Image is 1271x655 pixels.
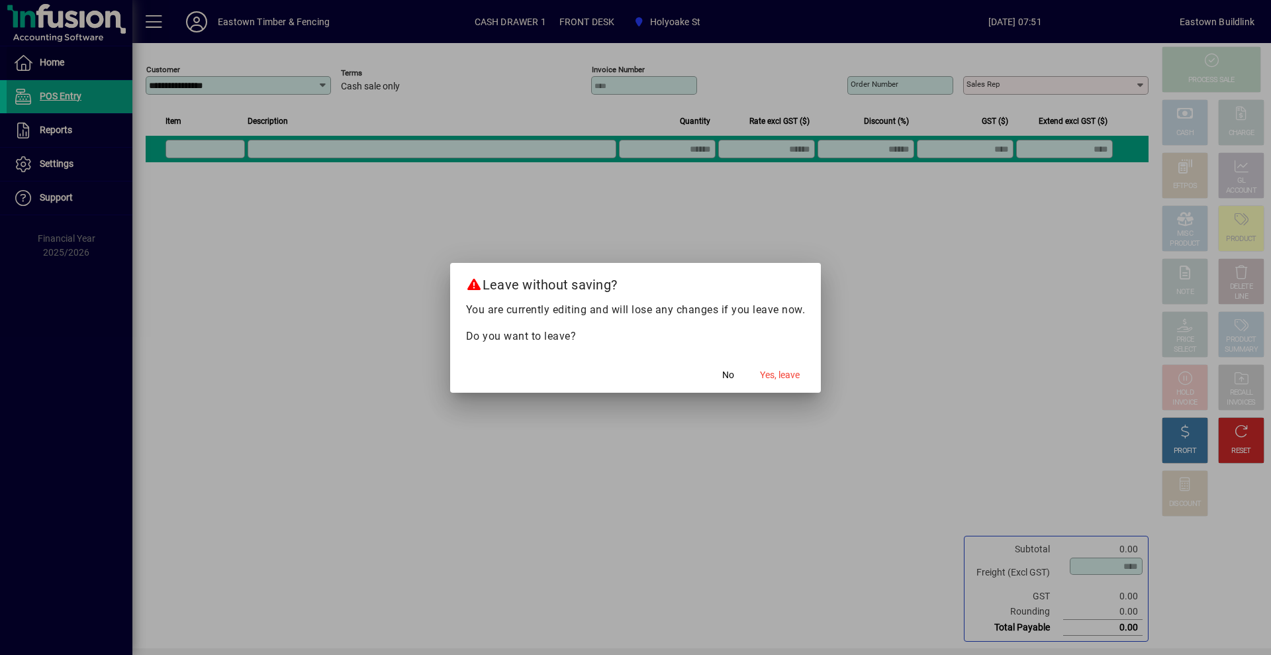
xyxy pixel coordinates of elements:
p: Do you want to leave? [466,328,806,344]
button: Yes, leave [755,364,805,387]
span: Yes, leave [760,368,800,382]
button: No [707,364,749,387]
p: You are currently editing and will lose any changes if you leave now. [466,302,806,318]
span: No [722,368,734,382]
h2: Leave without saving? [450,263,822,301]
